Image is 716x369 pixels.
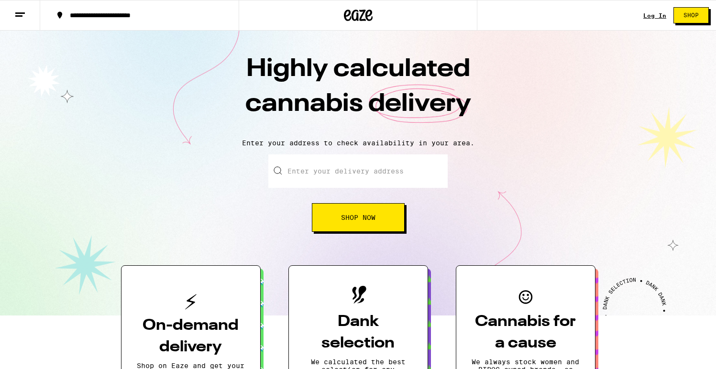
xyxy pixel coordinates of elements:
h3: On-demand delivery [137,315,245,358]
h3: Dank selection [304,311,412,354]
p: Enter your address to check availability in your area. [10,139,706,147]
button: Shop [673,7,709,23]
div: Log In [643,12,666,19]
input: Enter your delivery address [268,154,448,188]
span: Shop [683,12,699,18]
button: Shop Now [312,203,405,232]
span: Shop Now [341,214,375,221]
h1: Highly calculated cannabis delivery [191,52,526,131]
h3: Cannabis for a cause [472,311,580,354]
